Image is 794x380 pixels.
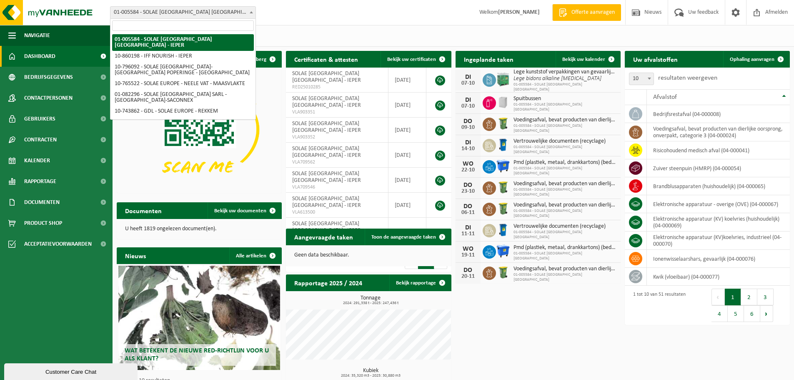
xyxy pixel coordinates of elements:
span: 01-005584 - SOLAE [GEOGRAPHIC_DATA] [GEOGRAPHIC_DATA] [513,209,616,219]
td: ionenwisselaarshars, gevaarlijk (04-000076) [647,250,790,268]
span: Lege kunststof verpakkingen van gevaarlijke stoffen [513,69,616,75]
td: kwik (vloeibaar) (04-000077) [647,268,790,286]
div: DO [460,182,476,189]
div: WO [460,161,476,167]
h2: Uw afvalstoffen [625,51,686,67]
span: 01-005584 - SOLAE BELGIUM NV - IEPER [110,6,256,19]
span: Contracten [24,129,57,150]
img: IC-CB-CU [496,95,510,109]
div: 19-11 [460,252,476,258]
img: WB-1100-HPE-BE-01 [496,244,510,258]
span: Contactpersonen [24,88,73,108]
span: Dashboard [24,46,55,67]
p: U heeft 1819 ongelezen document(en). [125,226,273,232]
div: DI [460,74,476,81]
span: Vertrouwelijke documenten (recyclage) [513,138,616,145]
span: Pmd (plastiek, metaal, drankkartons) (bedrijven) [513,159,616,166]
p: Geen data beschikbaar. [294,252,443,258]
span: Voedingsafval, bevat producten van dierlijke oorsprong, onverpakt, categorie 3 [513,266,616,272]
span: 2024: 291,338 t - 2025: 247,436 t [290,301,451,305]
span: 01-005584 - SOLAE [GEOGRAPHIC_DATA] [GEOGRAPHIC_DATA] [513,230,616,240]
td: elektronische apparatuur (KV) koelvries (huishoudelijk) (04-000069) [647,213,790,232]
td: [DATE] [388,118,426,143]
div: 1 tot 10 van 51 resultaten [629,288,686,323]
td: brandblusapparaten (huishoudelijk) (04-000065) [647,177,790,195]
div: 09-10 [460,125,476,131]
img: WB-0240-HPE-BE-09 [496,138,510,152]
li: 10-860198 - IFF NOURISH - IEPER [112,51,254,62]
span: Voedingsafval, bevat producten van dierlijke oorsprong, onverpakt, categorie 3 [513,117,616,123]
li: 10-796092 - SOLAE [GEOGRAPHIC_DATA]-[GEOGRAPHIC_DATA] POPERINGE - [GEOGRAPHIC_DATA] [112,62,254,78]
div: 22-10 [460,167,476,173]
td: elektronische apparatuur (KV)koelvries, industrieel (04-000070) [647,232,790,250]
div: DI [460,139,476,146]
div: 11-11 [460,231,476,237]
span: Verberg [248,57,266,62]
span: SOLAE [GEOGRAPHIC_DATA] [GEOGRAPHIC_DATA] - IEPER [292,171,361,184]
span: SOLAE [GEOGRAPHIC_DATA] [GEOGRAPHIC_DATA] - IEPER [292,96,361,108]
div: DO [460,118,476,125]
span: Kalender [24,150,50,171]
i: Lege bidons alkaline [MEDICAL_DATA] [513,75,601,82]
span: Voedingsafval, bevat producten van dierlijke oorsprong, onverpakt, categorie 3 [513,181,616,187]
span: Product Shop [24,213,62,234]
span: 10 [629,73,654,85]
img: WB-0240-HPE-GN-50 [496,180,510,194]
h2: Ingeplande taken [456,51,522,67]
td: [DATE] [388,168,426,193]
a: Bekijk uw kalender [556,51,620,68]
button: Verberg [241,51,281,68]
span: 01-005584 - SOLAE [GEOGRAPHIC_DATA] [GEOGRAPHIC_DATA] [513,145,616,155]
div: DO [460,267,476,274]
td: [DATE] [388,218,426,249]
img: WB-1100-HPE-BE-01 [496,159,510,173]
span: Bekijk uw kalender [562,57,605,62]
button: 6 [744,305,760,322]
span: 01-005584 - SOLAE [GEOGRAPHIC_DATA] [GEOGRAPHIC_DATA] [513,123,616,133]
span: Spuitbussen [513,96,616,102]
div: DI [460,97,476,103]
img: PB-HB-1400-HPE-GN-11 [496,71,510,87]
li: 10-860198 - IFF NOURISH - IEPER [112,117,254,128]
div: DO [460,203,476,210]
div: 14-10 [460,146,476,152]
button: 5 [728,305,744,322]
div: 23-10 [460,189,476,194]
strong: [PERSON_NAME] [498,9,540,15]
h2: Nieuws [117,247,154,264]
span: 01-005584 - SOLAE [GEOGRAPHIC_DATA] [GEOGRAPHIC_DATA] [513,166,616,176]
td: zuiver steenpuin (HMRP) (04-000054) [647,159,790,177]
img: WB-0240-HPE-GN-50 [496,116,510,131]
a: Wat betekent de nieuwe RED-richtlijn voor u als klant? [118,266,280,370]
button: Next [760,305,773,322]
span: SOLAE [GEOGRAPHIC_DATA] [GEOGRAPHIC_DATA] - IEPER [292,221,361,234]
h2: Aangevraagde taken [286,229,361,245]
span: 01-005584 - SOLAE [GEOGRAPHIC_DATA] [GEOGRAPHIC_DATA] [513,102,616,112]
span: Documenten [24,192,60,213]
span: Acceptatievoorwaarden [24,234,92,254]
button: 2 [741,289,757,305]
a: Bekijk uw certificaten [381,51,451,68]
span: Afvalstof [653,94,677,101]
span: Gebruikers [24,108,55,129]
button: Previous [711,289,725,305]
span: Toon de aangevraagde taken [371,234,436,240]
span: Offerte aanvragen [569,8,617,17]
td: [DATE] [388,68,426,93]
span: VLA613500 [292,209,382,216]
span: Rapportage [24,171,56,192]
div: 06-11 [460,210,476,216]
span: SOLAE [GEOGRAPHIC_DATA] [GEOGRAPHIC_DATA] - IEPER [292,70,361,83]
img: WB-0240-HPE-BE-09 [496,223,510,237]
span: Bedrijfsgegevens [24,67,73,88]
span: VLA709562 [292,159,382,166]
h3: Kubiek [290,368,451,378]
li: 01-005584 - SOLAE [GEOGRAPHIC_DATA] [GEOGRAPHIC_DATA] - IEPER [112,34,254,51]
span: Navigatie [24,25,50,46]
button: 3 [757,289,774,305]
span: SOLAE [GEOGRAPHIC_DATA] [GEOGRAPHIC_DATA] - IEPER [292,146,361,159]
a: Offerte aanvragen [552,4,621,21]
td: risicohoudend medisch afval (04-000041) [647,141,790,159]
span: 01-005584 - SOLAE [GEOGRAPHIC_DATA] [GEOGRAPHIC_DATA] [513,82,616,92]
